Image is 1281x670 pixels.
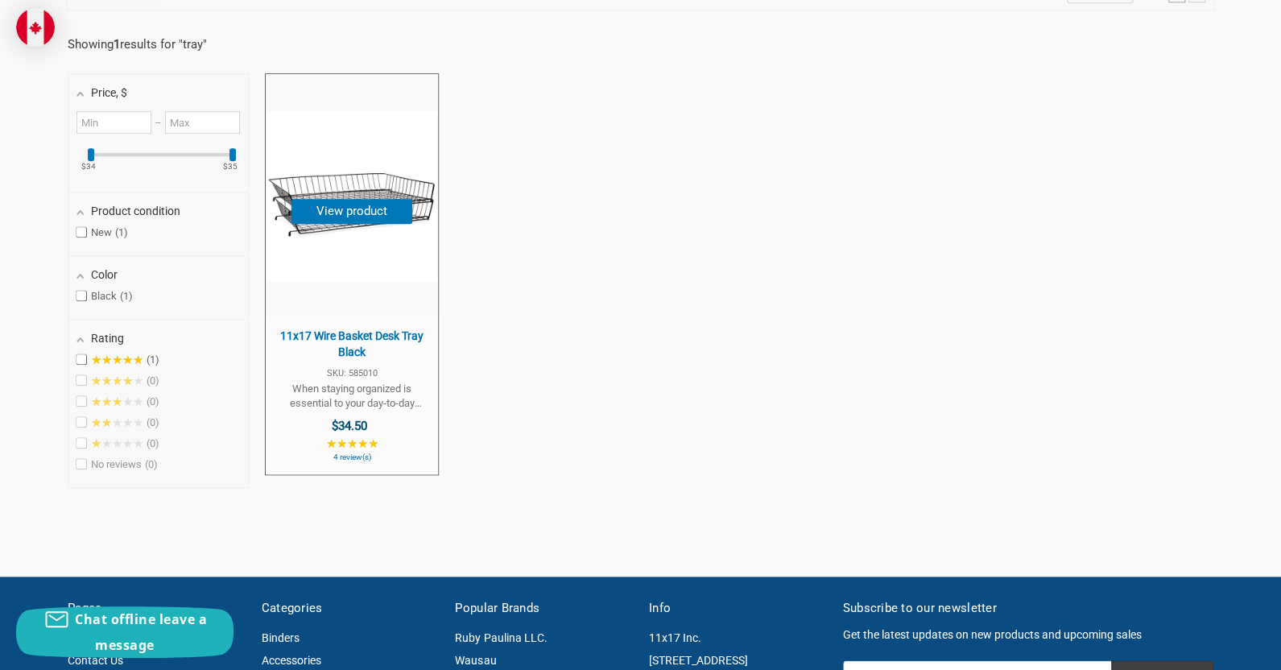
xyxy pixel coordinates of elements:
[76,290,133,303] span: Black
[68,599,245,618] h5: Pages
[183,37,203,52] a: tray
[455,631,547,644] a: Ruby Paulina LLC.
[116,86,127,99] span: , $
[165,111,240,134] input: Maximum value
[262,599,439,618] h5: Categories
[274,453,430,461] span: 4 review(s)
[147,416,159,428] span: 0
[91,205,180,217] span: Product condition
[147,354,159,366] span: 1
[16,606,233,658] button: Chat offline leave a message
[267,111,437,282] img: 11x17 Wire Basket Desk Tray Black
[76,111,151,134] input: Minimum value
[332,419,367,433] span: $34.50
[76,226,128,239] span: New
[76,458,158,471] span: No reviews
[72,163,105,171] ins: $34
[274,382,430,411] span: When staying organized is essential to your day-to-day business operations, you need a smarter, m...
[455,654,496,667] a: Wausau
[455,599,632,618] h5: Popular Brands
[151,117,164,129] span: –
[649,599,826,618] h5: Info
[145,458,158,470] span: 0
[91,332,124,345] span: Rating
[91,437,143,450] span: ★★★★★
[147,374,159,387] span: 0
[213,163,247,171] ins: $35
[291,199,412,224] button: View product
[68,37,261,52] div: Showing results for " "
[262,654,321,667] a: Accessories
[16,8,55,47] img: duty and tax information for Canada
[262,631,300,644] a: Binders
[91,395,143,408] span: ★★★★★
[326,437,378,450] span: ★★★★★
[91,374,143,387] span: ★★★★★
[114,37,120,52] b: 1
[115,226,128,238] span: 1
[68,654,123,667] a: Contact Us
[274,329,430,360] span: 11x17 Wire Basket Desk Tray Black
[147,395,159,407] span: 0
[843,599,1213,618] h5: Subscribe to our newsletter
[91,354,143,366] span: ★★★★★
[120,290,133,302] span: 1
[91,86,127,99] span: Price
[91,416,143,429] span: ★★★★★
[274,369,430,378] span: SKU: 585010
[266,74,438,474] a: 11x17 Wire Basket Desk Tray Black
[75,610,207,654] span: Chat offline leave a message
[843,627,1213,643] p: Get the latest updates on new products and upcoming sales
[147,437,159,449] span: 0
[91,268,118,281] span: Color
